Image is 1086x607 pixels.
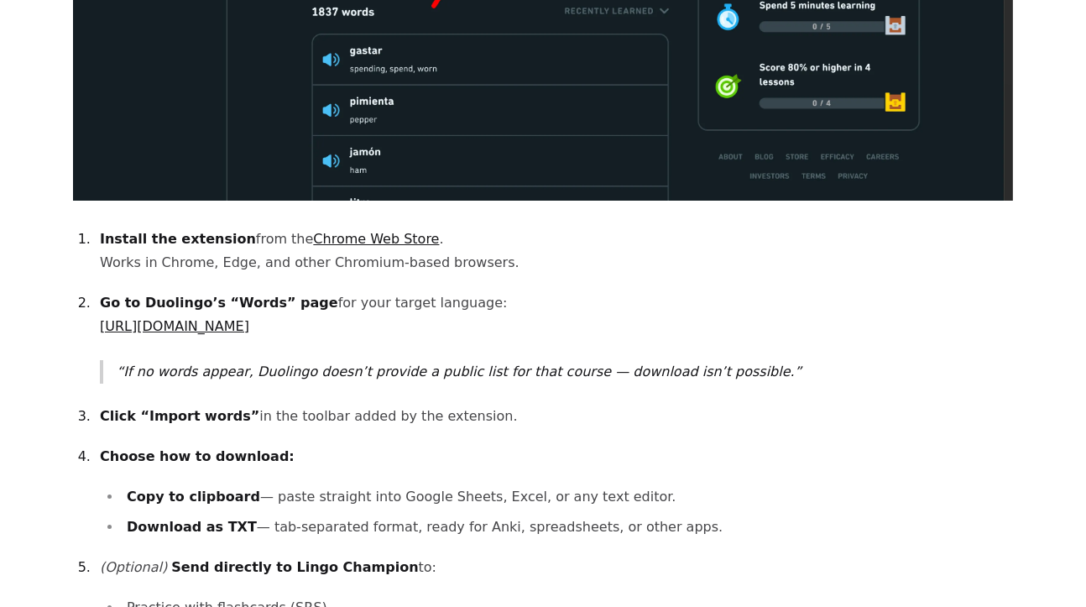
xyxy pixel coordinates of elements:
strong: Copy to clipboard [127,489,260,505]
strong: Choose how to download: [100,448,295,464]
li: — paste straight into Google Sheets, Excel, or any text editor. [122,485,1013,509]
strong: Install the extension [100,231,256,247]
p: for your target language: [100,291,1013,338]
strong: Click “Import words” [100,408,259,424]
p: from the . Works in Chrome, Edge, and other Chromium-based browsers. [100,228,1013,275]
strong: Download as TXT [127,519,257,535]
a: [URL][DOMAIN_NAME] [100,318,249,334]
li: — tab-separated format, ready for Anki, spreadsheets, or other apps. [122,515,1013,539]
p: to: [100,556,1013,579]
strong: Send directly to Lingo Champion [171,559,418,575]
p: in the toolbar added by the extension. [100,405,1013,428]
strong: Go to Duolingo’s “Words” page [100,295,338,311]
em: (Optional) [100,559,167,575]
p: If no words appear, Duolingo doesn’t provide a public list for that course — download isn’t possi... [117,360,1013,384]
a: Chrome Web Store [313,231,439,247]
